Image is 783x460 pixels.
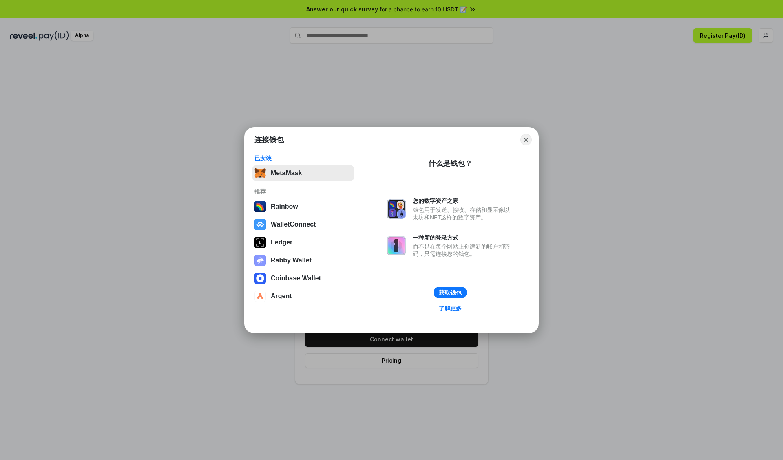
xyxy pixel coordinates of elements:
[271,221,316,228] div: WalletConnect
[254,135,284,145] h1: 连接钱包
[254,188,352,195] div: 推荐
[413,234,514,241] div: 一种新的登录方式
[252,198,354,215] button: Rainbow
[428,158,472,168] div: 什么是钱包？
[254,219,266,230] img: svg+xml,%3Csvg%20width%3D%2228%22%20height%3D%2228%22%20viewBox%3D%220%200%2028%2028%22%20fill%3D...
[387,236,406,255] img: svg+xml,%3Csvg%20xmlns%3D%22http%3A%2F%2Fwww.w3.org%2F2000%2Fsvg%22%20fill%3D%22none%22%20viewBox...
[254,273,266,284] img: svg+xml,%3Csvg%20width%3D%2228%22%20height%3D%2228%22%20viewBox%3D%220%200%2028%2028%22%20fill%3D...
[254,255,266,266] img: svg+xml,%3Csvg%20xmlns%3D%22http%3A%2F%2Fwww.w3.org%2F2000%2Fsvg%22%20fill%3D%22none%22%20viewBox...
[252,234,354,251] button: Ledger
[434,303,467,314] a: 了解更多
[413,243,514,258] div: 而不是在每个网站上创建新的账户和密码，只需连接您的钱包。
[439,305,462,312] div: 了解更多
[252,216,354,233] button: WalletConnect
[520,134,532,145] button: Close
[254,291,266,302] img: svg+xml,%3Csvg%20width%3D%2228%22%20height%3D%2228%22%20viewBox%3D%220%200%2028%2028%22%20fill%3D...
[271,293,292,300] div: Argent
[439,289,462,296] div: 获取钱包
[271,275,321,282] div: Coinbase Wallet
[254,167,266,179] img: svg+xml,%3Csvg%20fill%3D%22none%22%20height%3D%2233%22%20viewBox%3D%220%200%2035%2033%22%20width%...
[254,201,266,212] img: svg+xml,%3Csvg%20width%3D%22120%22%20height%3D%22120%22%20viewBox%3D%220%200%20120%20120%22%20fil...
[413,197,514,205] div: 您的数字资产之家
[434,287,467,298] button: 获取钱包
[252,252,354,269] button: Rabby Wallet
[271,239,292,246] div: Ledger
[254,237,266,248] img: svg+xml,%3Csvg%20xmlns%3D%22http%3A%2F%2Fwww.w3.org%2F2000%2Fsvg%22%20width%3D%2228%22%20height%3...
[271,203,298,210] div: Rainbow
[252,288,354,304] button: Argent
[413,206,514,221] div: 钱包用于发送、接收、存储和显示像以太坊和NFT这样的数字资产。
[252,270,354,286] button: Coinbase Wallet
[271,257,312,264] div: Rabby Wallet
[252,165,354,181] button: MetaMask
[387,199,406,219] img: svg+xml,%3Csvg%20xmlns%3D%22http%3A%2F%2Fwww.w3.org%2F2000%2Fsvg%22%20fill%3D%22none%22%20viewBox...
[271,169,302,177] div: MetaMask
[254,154,352,162] div: 已安装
